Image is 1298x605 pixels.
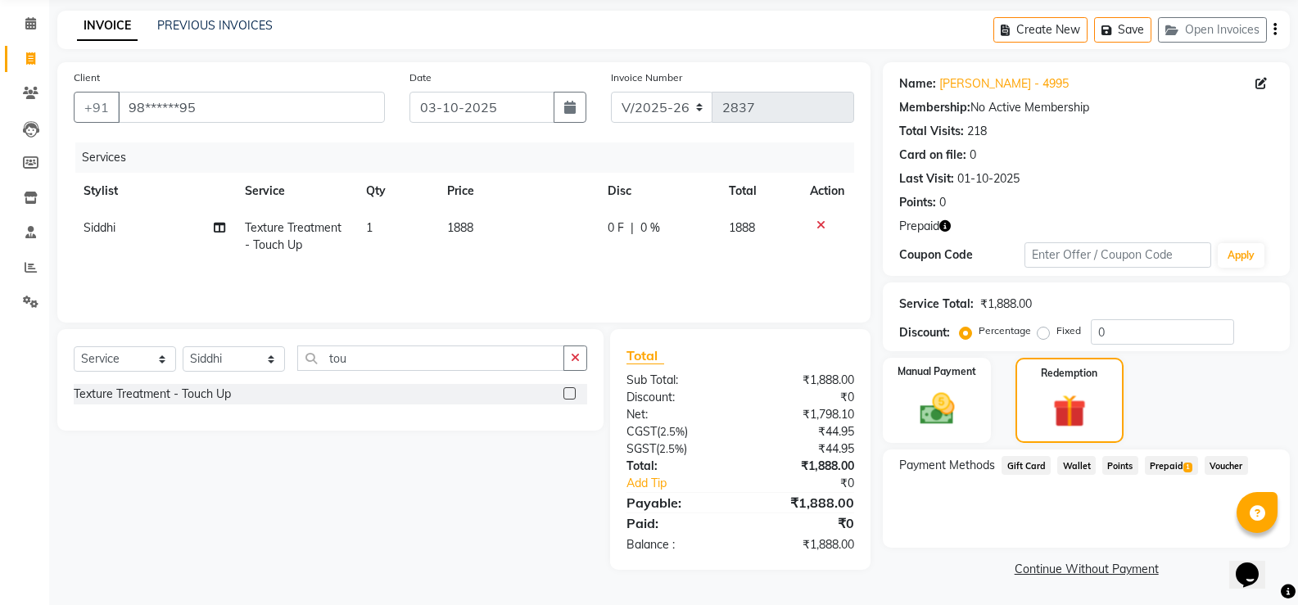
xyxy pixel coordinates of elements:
[899,296,974,313] div: Service Total:
[899,324,950,341] div: Discount:
[1145,456,1198,475] span: Prepaid
[74,92,120,123] button: +91
[611,70,682,85] label: Invoice Number
[993,17,1088,43] button: Create New
[1102,456,1138,475] span: Points
[899,99,970,116] div: Membership:
[899,99,1273,116] div: No Active Membership
[614,536,740,553] div: Balance :
[740,406,866,423] div: ₹1,798.10
[899,170,954,187] div: Last Visit:
[899,123,964,140] div: Total Visits:
[1218,243,1264,268] button: Apply
[740,372,866,389] div: ₹1,888.00
[1205,456,1248,475] span: Voucher
[77,11,138,41] a: INVOICE
[740,423,866,440] div: ₹44.95
[1041,366,1097,381] label: Redemption
[729,220,755,235] span: 1888
[970,147,976,164] div: 0
[719,173,800,210] th: Total
[437,173,599,210] th: Price
[614,406,740,423] div: Net:
[614,475,762,492] a: Add Tip
[939,75,1069,93] a: [PERSON_NAME] - 4995
[980,296,1032,313] div: ₹1,888.00
[740,458,866,475] div: ₹1,888.00
[640,219,660,237] span: 0 %
[899,457,995,474] span: Payment Methods
[1094,17,1151,43] button: Save
[660,425,685,438] span: 2.5%
[898,364,976,379] label: Manual Payment
[1042,391,1097,431] img: _gift.svg
[1057,456,1096,475] span: Wallet
[1002,456,1051,475] span: Gift Card
[297,345,564,371] input: Search or Scan
[626,347,664,364] span: Total
[614,440,740,458] div: ( )
[614,423,740,440] div: ( )
[740,440,866,458] div: ₹44.95
[614,372,740,389] div: Sub Total:
[740,513,866,533] div: ₹0
[740,493,866,512] div: ₹1,888.00
[608,219,624,237] span: 0 F
[800,173,854,210] th: Action
[979,323,1031,338] label: Percentage
[614,513,740,533] div: Paid:
[762,475,866,492] div: ₹0
[626,424,657,439] span: CGST
[74,173,235,210] th: Stylist
[614,458,740,475] div: Total:
[409,70,432,85] label: Date
[909,389,966,429] img: _cash.svg
[614,493,740,512] div: Payable:
[626,441,656,456] span: SGST
[740,536,866,553] div: ₹1,888.00
[1183,463,1192,472] span: 1
[899,218,939,235] span: Prepaid
[939,194,946,211] div: 0
[614,389,740,406] div: Discount:
[84,220,115,235] span: Siddhi
[118,92,385,123] input: Search by Name/Mobile/Email/Code
[366,220,373,235] span: 1
[899,246,1024,264] div: Coupon Code
[967,123,987,140] div: 218
[957,170,1020,187] div: 01-10-2025
[899,75,936,93] div: Name:
[598,173,719,210] th: Disc
[245,220,341,252] span: Texture Treatment - Touch Up
[74,386,231,403] div: Texture Treatment - Touch Up
[1024,242,1211,268] input: Enter Offer / Coupon Code
[1229,540,1282,589] iframe: chat widget
[75,142,866,173] div: Services
[235,173,356,210] th: Service
[899,194,936,211] div: Points:
[157,18,273,33] a: PREVIOUS INVOICES
[899,147,966,164] div: Card on file:
[356,173,437,210] th: Qty
[1158,17,1267,43] button: Open Invoices
[886,561,1287,578] a: Continue Without Payment
[447,220,473,235] span: 1888
[1056,323,1081,338] label: Fixed
[74,70,100,85] label: Client
[740,389,866,406] div: ₹0
[631,219,634,237] span: |
[659,442,684,455] span: 2.5%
